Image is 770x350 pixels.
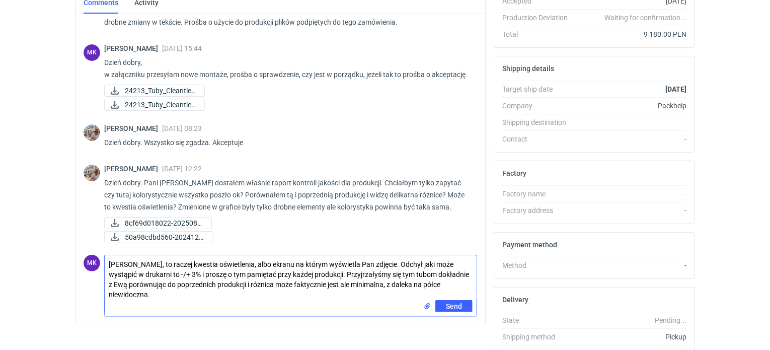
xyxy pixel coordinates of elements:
[576,205,686,216] div: -
[576,260,686,270] div: -
[502,13,576,23] div: Production Deviation
[502,29,576,39] div: Total
[162,44,202,52] span: [DATE] 15:44
[125,218,203,229] span: 8cf69d018022-2025081...
[104,136,469,149] p: Dzień dobry. Wszystko się zgadza. Akceptuje
[84,255,100,271] figcaption: MK
[502,296,528,304] h2: Delivery
[576,134,686,144] div: -
[665,85,686,93] strong: [DATE]
[435,300,473,312] button: Send
[502,241,557,249] h2: Payment method
[502,189,576,199] div: Factory name
[104,124,162,132] span: [PERSON_NAME]
[502,84,576,94] div: Target ship date
[104,231,205,243] div: 50a98cdbd560-20241218_133800.jpg
[84,165,100,181] img: Michał Palasek
[104,44,162,52] span: [PERSON_NAME]
[105,255,477,300] textarea: [PERSON_NAME], to raczej kwestia oświetlenia, albo ekranu na którym wyświetla Pan zdjęcie. Odchył...
[104,85,205,97] div: 24213_Tuby_Cleantle_montaz_V10_UV.PDF
[104,217,205,229] div: 8cf69d018022-20250811_111701.jpg
[576,101,686,111] div: Packhelp
[104,99,205,111] div: 24213_Tuby_Cleantle_montaz_V10.PDF
[84,44,100,61] div: Martyna Kozyra
[576,189,686,199] div: -
[502,260,576,270] div: Method
[604,13,686,23] em: Waiting for confirmation...
[502,169,526,177] h2: Factory
[125,232,205,243] span: 50a98cdbd560-2024121...
[576,332,686,342] div: Pickup
[502,315,576,325] div: State
[446,303,462,310] span: Send
[104,231,213,243] a: 50a98cdbd560-2024121...
[576,29,686,39] div: 9 180.00 PLN
[104,217,212,229] a: 8cf69d018022-2025081...
[104,56,469,81] p: Dzień dobry, w załączniku przesyłam nowe montaże, prośba o sprawdzenie, czy jest w porządku, jeże...
[84,255,100,271] div: Martyna Kozyra
[502,205,576,216] div: Factory address
[125,99,196,110] span: 24213_Tuby_Cleantle_...
[162,165,202,173] span: [DATE] 12:22
[104,99,205,111] a: 24213_Tuby_Cleantle_...
[104,4,469,28] p: Dzień dobry. Pani Ewo wycena CAJJ - 1. Ostatnio produkowane pod numerem zlecenia R051869002. Mamy...
[84,124,100,141] img: Michał Palasek
[502,332,576,342] div: Shipping method
[655,316,686,324] em: Pending...
[502,101,576,111] div: Company
[502,64,554,73] h2: Shipping details
[104,85,205,97] a: 24213_Tuby_Cleantle_...
[84,44,100,61] figcaption: MK
[502,134,576,144] div: Contact
[104,165,162,173] span: [PERSON_NAME]
[162,124,202,132] span: [DATE] 08:23
[502,117,576,127] div: Shipping destination
[104,177,469,213] p: Dzień dobry. Pani [PERSON_NAME] dostałem właśnie raport kontroli jakości dla produkcji. Chciałbym...
[125,85,196,96] span: 24213_Tuby_Cleantle_...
